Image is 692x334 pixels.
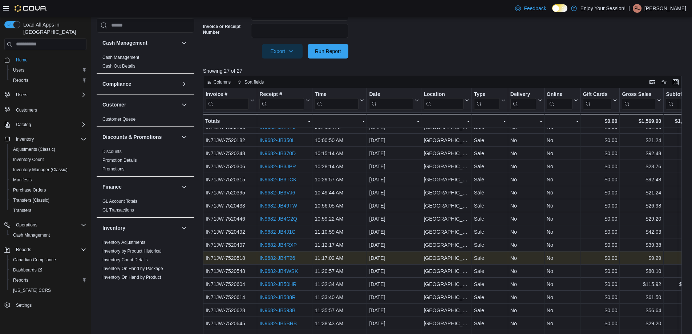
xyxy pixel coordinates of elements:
div: - [369,117,419,125]
button: Discounts & Promotions [180,133,189,141]
a: Cash Out Details [102,64,135,69]
a: Discounts [102,149,122,154]
div: No [510,149,542,158]
div: Subtotal [666,91,692,110]
span: Home [13,55,86,64]
span: Reports [16,247,31,253]
div: Totals [205,117,255,125]
span: Transfers [10,206,86,215]
div: Customer [97,115,194,126]
div: - [547,117,578,125]
div: Sale [474,214,506,223]
button: Transfers [7,205,89,216]
div: Gross Sales [622,91,655,110]
span: Cash Management [102,55,139,60]
div: No [547,175,578,184]
a: [US_STATE] CCRS [10,286,54,295]
a: Reports [10,76,31,85]
div: Sale [474,201,506,210]
div: No [510,175,542,184]
div: Receipt # [259,91,304,98]
div: [GEOGRAPHIC_DATA] [424,162,469,171]
a: Cash Management [10,231,53,240]
a: Inventory by Product Historical [102,249,162,254]
span: Run Report [315,48,341,55]
button: Online [547,91,578,110]
a: IN9682-JB4J1C [259,229,295,235]
button: Inventory [13,135,37,144]
div: No [510,188,542,197]
div: $0.00 [583,214,618,223]
a: Inventory On Hand by Product [102,275,161,280]
button: Catalog [13,120,34,129]
a: IN9682-JB49TW [259,203,297,209]
a: IN9682-JB3TCK [259,177,296,182]
h3: Cash Management [102,39,147,47]
h3: Finance [102,183,122,190]
span: Inventory [13,135,86,144]
div: Paul Lae [633,4,642,13]
button: Operations [13,221,40,229]
a: Promotions [102,166,125,172]
span: Customers [16,107,37,113]
span: Cash Out Details [102,63,135,69]
button: Home [1,55,89,65]
div: 10:49:44 AM [315,188,364,197]
div: IN71JW-7520492 [206,228,255,236]
button: Gift Cards [583,91,618,110]
span: Transfers (Classic) [10,196,86,205]
div: [DATE] [369,149,419,158]
button: Invoice # [206,91,255,110]
div: [DATE] [369,188,419,197]
div: Time [315,91,359,98]
button: Compliance [102,80,178,88]
a: Transfers (Classic) [10,196,52,205]
span: Reports [10,276,86,285]
button: Location [424,91,469,110]
div: $28.76 [622,162,661,171]
div: 10:15:14 AM [315,149,364,158]
div: 10:00:50 AM [315,136,364,145]
span: Dashboards [10,266,86,274]
button: Time [315,91,364,110]
a: IN9682-JB3VJ6 [259,190,295,196]
div: $0.00 [583,136,618,145]
button: Finance [102,183,178,190]
span: Promotions [102,166,125,172]
div: [GEOGRAPHIC_DATA] [424,228,469,236]
span: Adjustments (Classic) [13,146,55,152]
a: Settings [13,301,35,310]
span: Inventory Count [10,155,86,164]
a: IN9682-JB4WSK [259,268,298,274]
div: Invoice # [206,91,249,98]
div: Sale [474,175,506,184]
button: Cash Management [102,39,178,47]
a: Inventory Adjustments [102,240,145,245]
div: - [510,117,542,125]
div: $0.00 [583,188,618,197]
span: Canadian Compliance [13,257,56,263]
button: Inventory Manager (Classic) [7,165,89,175]
button: Receipt # [259,91,310,110]
div: Sale [474,123,506,132]
div: IN71JW-7520433 [206,201,255,210]
div: [GEOGRAPHIC_DATA] [424,188,469,197]
a: IN9682-JB50HR [259,281,296,287]
div: No [547,188,578,197]
div: $1,569.90 [622,117,661,125]
span: Inventory Manager (Classic) [10,165,86,174]
h3: Customer [102,101,126,108]
a: IN9682-JB4RXP [259,242,297,248]
a: Customer Queue [102,117,135,122]
button: Sort fields [234,78,267,86]
span: Purchase Orders [10,186,86,194]
div: $0.00 [583,123,618,132]
span: Sort fields [244,79,264,85]
div: $0.00 [583,117,618,125]
div: Sale [474,136,506,145]
button: Reports [7,75,89,85]
div: [GEOGRAPHIC_DATA] [424,201,469,210]
div: Gross Sales [622,91,655,98]
a: IN9682-JB350L [259,137,295,143]
span: Catalog [13,120,86,129]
